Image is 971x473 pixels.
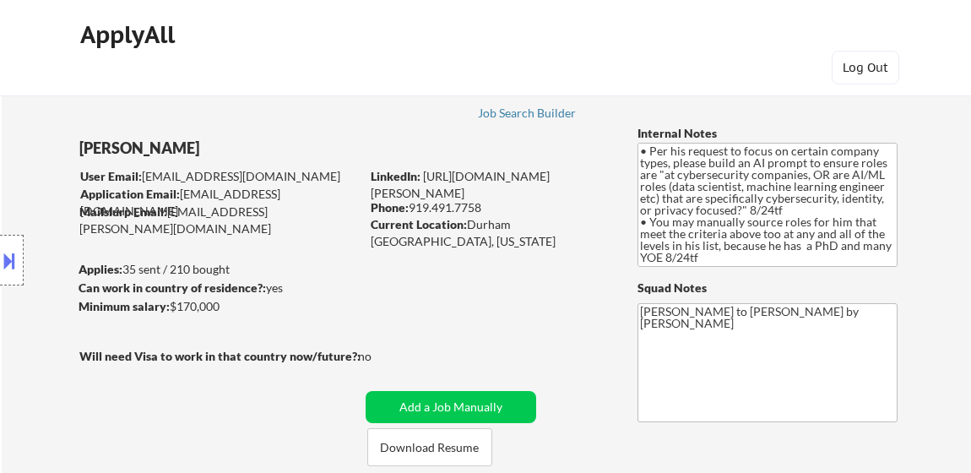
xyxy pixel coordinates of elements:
div: 919.491.7758 [371,199,610,216]
button: Log Out [832,51,899,84]
button: Add a Job Manually [366,391,536,423]
a: Job Search Builder [478,106,577,123]
strong: LinkedIn: [371,169,420,183]
div: no [358,348,406,365]
strong: Phone: [371,200,409,215]
div: Squad Notes [637,280,898,296]
div: Durham [GEOGRAPHIC_DATA], [US_STATE] [371,216,610,249]
div: Job Search Builder [478,107,577,119]
div: ApplyAll [80,20,180,49]
button: Download Resume [367,428,492,466]
div: Internal Notes [637,125,898,142]
strong: Current Location: [371,217,467,231]
a: [URL][DOMAIN_NAME][PERSON_NAME] [371,169,550,200]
